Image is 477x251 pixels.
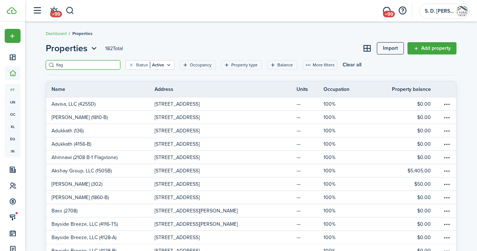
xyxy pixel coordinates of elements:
th: Occupation [324,85,360,93]
a: — [297,164,324,177]
input: Search here... [54,62,118,69]
filter-tag: Open filter [267,60,297,70]
span: in [5,145,21,157]
a: Open menu [442,204,456,217]
p: Akshay Group, LLC (1505B) [52,167,112,175]
a: [STREET_ADDRESS] [155,151,263,164]
p: 100% [324,114,335,121]
a: [PERSON_NAME] (1810-B) [46,111,155,124]
a: Aavisa, LLC (4255D) [46,97,155,110]
filter-tag-value: Active [150,62,164,68]
filter-tag-label: Balance [277,62,293,68]
th: Property balance [392,85,442,93]
a: [STREET_ADDRESS] [155,111,263,124]
a: — [297,137,324,150]
p: [STREET_ADDRESS] [155,180,200,188]
a: Open menu [442,164,456,177]
a: un [5,96,21,108]
p: [STREET_ADDRESS] [155,127,200,135]
a: Add property [407,42,456,54]
a: — [297,111,324,124]
a: Akshay Group, LLC (1505B) [46,164,155,177]
button: Search [66,5,75,17]
button: Open menu [5,29,21,43]
a: oc [5,108,21,120]
p: [STREET_ADDRESS] [155,167,200,175]
a: [STREET_ADDRESS] [155,191,263,204]
filter-tag: Open filter [126,60,174,70]
p: 100% [324,207,335,215]
button: Open menu [46,42,99,55]
button: Open resource center [396,5,409,17]
p: [STREET_ADDRESS] [155,114,200,121]
a: $0.00 [360,137,442,150]
img: TenantCloud [7,7,17,14]
a: — [297,217,324,230]
a: Dashboard [46,30,67,37]
button: Clear all [343,60,361,70]
portfolio-header-page-nav: Properties [46,42,99,55]
p: Bayside Breeze, LLC (4116-T5) [52,220,118,228]
p: Ahinnawi (2108 B-1 Flagstone) [52,154,117,161]
a: $0.00 [360,124,442,137]
span: eq [5,133,21,145]
a: Open menu [442,231,456,244]
a: Messaging [380,2,393,20]
a: Open menu [442,124,456,137]
a: — [297,151,324,164]
a: Notifications [47,2,61,20]
a: — [297,177,324,190]
a: Open menu [442,97,456,110]
p: 100% [324,100,335,108]
button: Open menu [442,125,453,136]
filter-tag-label: Status [136,62,148,68]
a: $5,405.00 [360,164,442,177]
a: Bayside Breeze, LLC (4128-A) [46,231,155,244]
a: Bass (2708) [46,204,155,217]
a: Adukkath (136) [46,124,155,137]
a: 100% [324,97,360,110]
p: [STREET_ADDRESS] [155,140,200,148]
a: 100% [324,231,360,244]
a: $0.00 [360,231,442,244]
a: — [297,97,324,110]
th: Name [46,85,155,93]
button: Open menu [442,192,453,203]
a: — [297,231,324,244]
a: Adukkath (4156-B) [46,137,155,150]
button: Open menu [442,205,453,216]
a: $0.00 [360,191,442,204]
filter-tag-label: Property type [231,62,258,68]
th: Units [297,85,324,93]
a: 100% [324,204,360,217]
a: Open menu [442,111,456,124]
a: Bayside Breeze, LLC (4116-T5) [46,217,155,230]
a: Open menu [442,151,456,164]
span: Properties [72,30,93,37]
a: [PERSON_NAME] (1860-B) [46,191,155,204]
a: pt [5,84,21,96]
button: Open menu [442,232,453,243]
a: 100% [324,177,360,190]
p: Adukkath (4156-B) [52,140,91,148]
span: +99 [383,11,395,17]
a: Open menu [442,177,456,190]
p: [STREET_ADDRESS][PERSON_NAME] [155,207,238,215]
p: 100% [324,127,335,135]
button: Open menu [442,152,453,163]
a: — [297,124,324,137]
a: kl [5,120,21,133]
button: Open menu [442,219,453,229]
p: [STREET_ADDRESS] [155,234,200,241]
p: [STREET_ADDRESS][PERSON_NAME] [155,220,238,228]
a: $0.00 [360,111,442,124]
button: Open menu [442,179,453,189]
button: Open menu [442,112,453,123]
header-page-total: 182 Total [105,45,123,52]
a: 100% [324,151,360,164]
p: [STREET_ADDRESS] [155,194,200,201]
img: S. D. Harris Properties, LLC. [456,5,468,17]
a: $0.00 [360,97,442,110]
